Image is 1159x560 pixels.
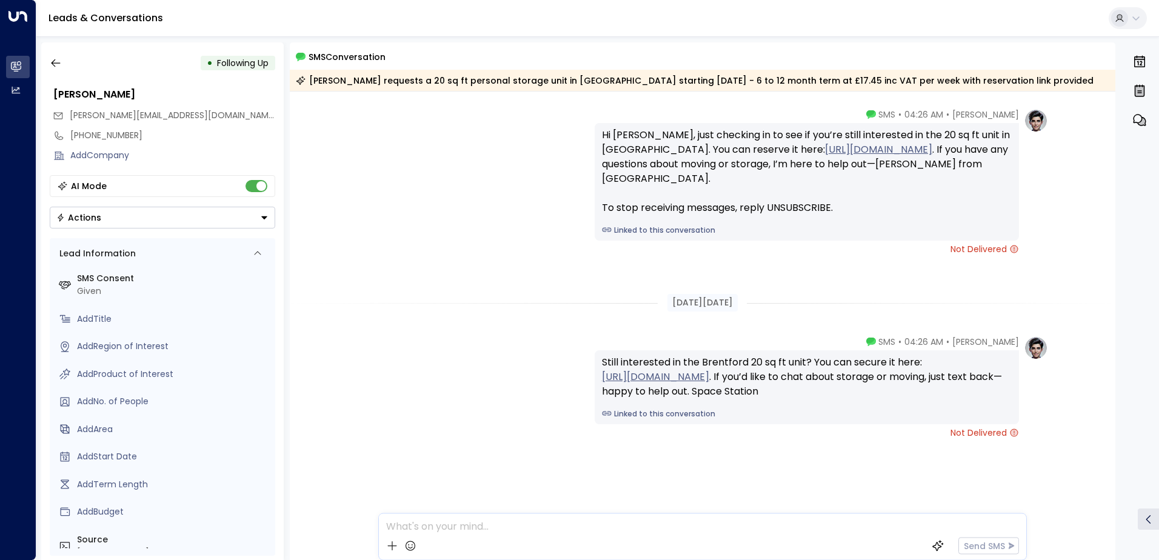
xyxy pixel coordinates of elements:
div: Still interested in the Brentford 20 sq ft unit? You can secure it here: . If you’d like to chat ... [602,355,1012,399]
span: [PERSON_NAME] [952,108,1019,121]
span: Not Delivered [950,427,1019,439]
label: Source [77,533,270,546]
div: AddNo. of People [77,395,270,408]
div: [DATE][DATE] [667,294,738,312]
img: profile-logo.png [1024,108,1048,133]
span: 04:26 AM [904,336,943,348]
div: AddCompany [70,149,275,162]
a: Linked to this conversation [602,225,1012,236]
div: AddStart Date [77,450,270,463]
div: Button group with a nested menu [50,207,275,228]
span: [PERSON_NAME] [952,336,1019,348]
div: Hi [PERSON_NAME], just checking in to see if you’re still interested in the 20 sq ft unit in [GEO... [602,128,1012,215]
button: Actions [50,207,275,228]
span: tim@thinedge.co.uk [70,109,275,122]
div: AddBudget [77,505,270,518]
a: Linked to this conversation [602,408,1012,419]
div: AddTitle [77,313,270,325]
span: • [898,108,901,121]
span: SMS [878,108,895,121]
div: Given [77,285,270,298]
span: 04:26 AM [904,108,943,121]
div: • [207,52,213,74]
span: SMS Conversation [309,50,386,64]
span: • [946,336,949,348]
div: AddTerm Length [77,478,270,491]
div: [PHONE_NUMBER] [77,546,270,559]
a: Leads & Conversations [48,11,163,25]
div: AddArea [77,423,270,436]
label: SMS Consent [77,272,270,285]
span: • [946,108,949,121]
div: AddProduct of Interest [77,368,270,381]
div: [PERSON_NAME] requests a 20 sq ft personal storage unit in [GEOGRAPHIC_DATA] starting [DATE] - 6 ... [296,75,1094,87]
div: [PHONE_NUMBER] [70,129,275,142]
span: Not Delivered [950,243,1019,255]
div: Actions [56,212,101,223]
span: • [898,336,901,348]
a: [URL][DOMAIN_NAME] [602,370,709,384]
div: AI Mode [71,180,107,192]
div: [PERSON_NAME] [53,87,275,102]
span: Following Up [217,57,269,69]
div: Lead Information [55,247,136,260]
a: [URL][DOMAIN_NAME] [825,142,932,157]
div: AddRegion of Interest [77,340,270,353]
span: [PERSON_NAME][EMAIL_ADDRESS][DOMAIN_NAME] [70,109,276,121]
span: SMS [878,336,895,348]
img: profile-logo.png [1024,336,1048,360]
